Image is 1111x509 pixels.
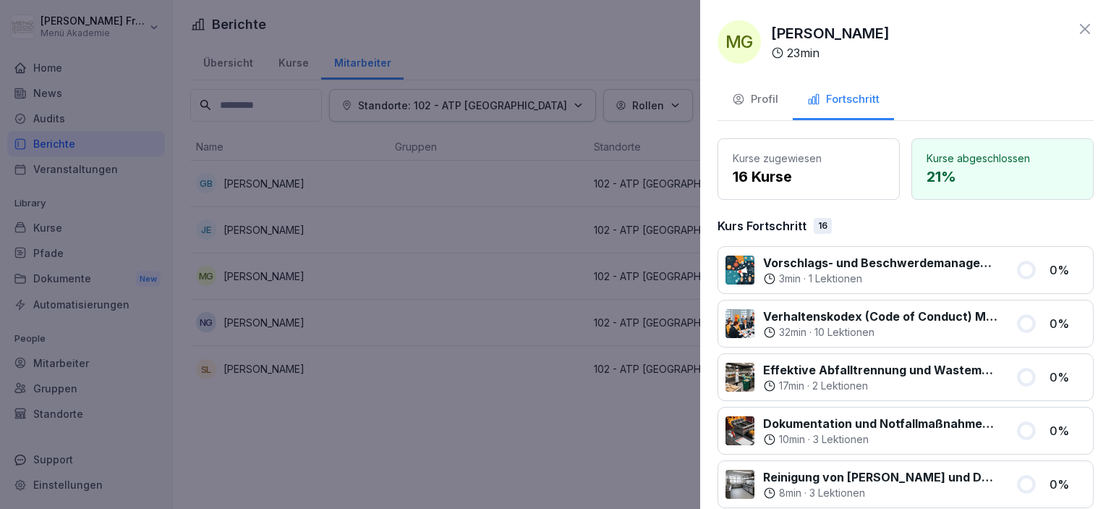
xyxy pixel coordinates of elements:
[1050,315,1086,332] p: 0 %
[763,379,998,393] div: ·
[733,151,885,166] p: Kurse zugewiesen
[733,166,885,188] p: 16 Kurse
[718,217,806,235] p: Kurs Fortschritt
[763,272,998,286] div: ·
[763,486,998,500] div: ·
[814,218,832,234] div: 16
[763,432,998,447] div: ·
[779,486,801,500] p: 8 min
[1050,422,1086,439] p: 0 %
[718,81,793,120] button: Profil
[814,325,874,340] p: 10 Lektionen
[779,272,801,286] p: 3 min
[763,468,998,486] p: Reinigung von [PERSON_NAME] und Dunstabzugshauben
[779,379,804,393] p: 17 min
[763,361,998,379] p: Effektive Abfalltrennung und Wastemanagement im Catering
[813,432,869,447] p: 3 Lektionen
[787,44,820,62] p: 23 min
[1050,476,1086,493] p: 0 %
[793,81,894,120] button: Fortschritt
[1050,261,1086,279] p: 0 %
[779,432,805,447] p: 10 min
[732,91,778,108] div: Profil
[809,486,865,500] p: 3 Lektionen
[1050,369,1086,386] p: 0 %
[812,379,868,393] p: 2 Lektionen
[927,151,1078,166] p: Kurse abgeschlossen
[763,254,998,272] p: Vorschlags- und Beschwerdemanagement bei Menü 2000
[763,325,998,340] div: ·
[809,272,862,286] p: 1 Lektionen
[779,325,806,340] p: 32 min
[927,166,1078,188] p: 21 %
[807,91,880,108] div: Fortschritt
[763,415,998,432] p: Dokumentation und Notfallmaßnahmen bei Fritteusen
[763,308,998,325] p: Verhaltenskodex (Code of Conduct) Menü 2000
[718,20,761,64] div: MG
[771,22,890,44] p: [PERSON_NAME]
